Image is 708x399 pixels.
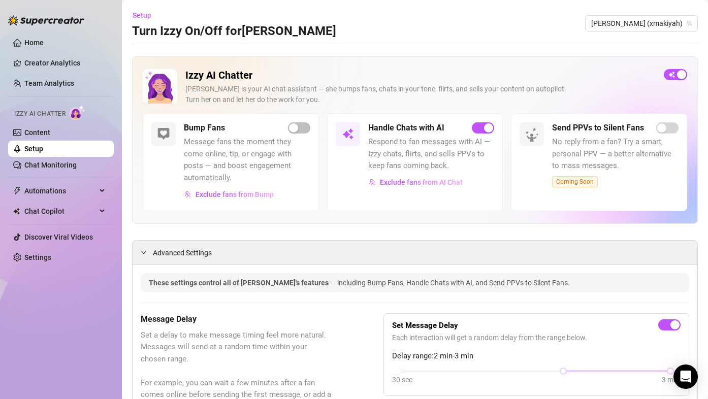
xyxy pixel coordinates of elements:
span: Each interaction will get a random delay from the range below. [392,332,681,343]
h2: Izzy AI Chatter [185,69,656,82]
a: Setup [24,145,43,153]
span: Respond to fan messages with AI — Izzy chats, flirts, and sells PPVs to keep fans coming back. [368,136,495,172]
button: Exclude fans from AI Chat [368,174,463,190]
span: thunderbolt [13,187,21,195]
span: Exclude fans from Bump [196,190,274,198]
span: Coming Soon [552,176,598,187]
img: svg%3e [157,128,170,140]
img: logo-BBDzfeDw.svg [8,15,84,25]
span: maki (xmakiyah) [591,16,692,31]
span: Delay range: 2 min - 3 min [392,350,681,362]
img: svg%3e [342,128,354,140]
img: AI Chatter [70,105,85,120]
span: Chat Copilot [24,203,96,219]
span: Izzy AI Chatter [14,109,66,119]
h3: Turn Izzy On/Off for [PERSON_NAME] [132,23,336,40]
img: svg%3e [369,179,376,186]
span: expanded [141,249,147,255]
a: Team Analytics [24,79,74,87]
h5: Message Delay [141,313,333,325]
a: Content [24,128,50,137]
div: 30 sec [392,374,412,385]
a: Home [24,39,44,47]
h5: Send PPVs to Silent Fans [552,122,644,134]
a: Creator Analytics [24,55,106,71]
button: Setup [132,7,159,23]
div: 3 min [662,374,679,385]
span: No reply from a fan? Try a smart, personal PPV — a better alternative to mass messages. [552,136,679,172]
h5: Bump Fans [184,122,225,134]
span: Automations [24,183,96,199]
span: team [686,20,692,26]
button: Exclude fans from Bump [184,186,274,203]
div: expanded [141,247,153,258]
img: Izzy AI Chatter [143,69,177,104]
span: Exclude fans from AI Chat [380,178,463,186]
strong: Set Message Delay [392,321,458,330]
span: Advanced Settings [153,247,212,258]
span: Message fans the moment they come online, tip, or engage with posts — and boost engagement automa... [184,136,310,184]
img: Chat Copilot [13,208,20,215]
span: Setup [133,11,151,19]
img: silent-fans-ppv-o-N6Mmdf.svg [525,127,541,144]
img: svg%3e [184,191,191,198]
div: [PERSON_NAME] is your AI chat assistant — she bumps fans, chats in your tone, flirts, and sells y... [185,84,656,105]
a: Chat Monitoring [24,161,77,169]
a: Discover Viral Videos [24,233,93,241]
h5: Handle Chats with AI [368,122,444,134]
a: Settings [24,253,51,261]
span: These settings control all of [PERSON_NAME]'s features [149,279,330,287]
span: — including Bump Fans, Handle Chats with AI, and Send PPVs to Silent Fans. [330,279,570,287]
div: Open Intercom Messenger [673,364,698,389]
